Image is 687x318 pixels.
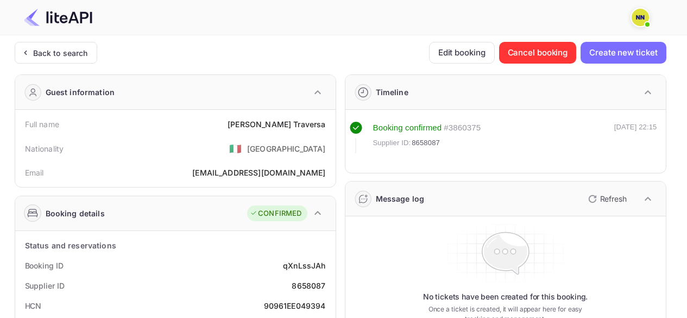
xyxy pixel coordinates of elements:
[283,260,325,271] div: qXnLssJAh
[376,86,408,98] div: Timeline
[192,167,325,178] div: [EMAIL_ADDRESS][DOMAIN_NAME]
[373,138,411,148] span: Supplier ID:
[25,119,59,130] div: Full name
[33,47,88,59] div: Back to search
[499,42,577,64] button: Cancel booking
[412,138,440,148] span: 8658087
[376,193,425,204] div: Message log
[25,260,64,271] div: Booking ID
[582,190,631,208] button: Refresh
[24,9,92,26] img: LiteAPI Logo
[25,167,44,178] div: Email
[25,240,116,251] div: Status and reservations
[632,9,649,26] img: N/A N/A
[229,139,242,158] span: United States
[444,122,481,134] div: # 3860375
[373,122,442,134] div: Booking confirmed
[25,280,65,291] div: Supplier ID
[25,300,42,311] div: HCN
[247,143,326,154] div: [GEOGRAPHIC_DATA]
[429,42,495,64] button: Edit booking
[25,143,64,154] div: Nationality
[581,42,666,64] button: Create new ticket
[600,193,627,204] p: Refresh
[264,300,326,311] div: 90961EE049394
[46,86,115,98] div: Guest information
[292,280,325,291] div: 8658087
[614,122,657,153] div: [DATE] 22:15
[250,208,301,219] div: CONFIRMED
[423,291,588,302] p: No tickets have been created for this booking.
[228,119,325,130] div: [PERSON_NAME] Traversa
[46,208,105,219] div: Booking details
